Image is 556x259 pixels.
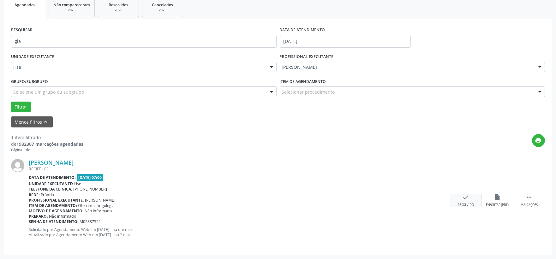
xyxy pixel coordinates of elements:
strong: 1932307 marcações agendadas [16,141,83,147]
span: Não compareceram [53,2,90,8]
label: PESQUISAR [11,25,33,35]
b: Telefone da clínica: [29,186,72,192]
span: [DATE] 07:00 [77,174,104,181]
span: Otorrinolaringologia [78,203,115,208]
a: [PERSON_NAME] [29,159,74,166]
input: Nome, código do beneficiário ou CPF [11,35,277,48]
span: Selecionar procedimento [282,89,335,95]
div: Página 1 de 1 [11,147,83,153]
div: 2025 [147,8,178,13]
label: DATA DE ATENDIMENTO [280,25,325,35]
div: 2025 [103,8,134,13]
span: [PERSON_NAME] [85,197,116,203]
b: Unidade executante: [29,181,73,186]
p: Solicitado por Agendamento Web em [DATE] - há um mês Atualizado por Agendamento Web em [DATE] - h... [29,227,450,238]
b: Data de atendimento: [29,175,76,180]
span: Selecione um grupo ou subgrupo [13,89,84,95]
button: Filtrar [11,102,31,112]
label: Item de agendamento [280,77,326,86]
b: Preparo: [29,214,48,219]
input: Selecione um intervalo [280,35,411,48]
b: Rede: [29,192,40,197]
b: Item de agendamento: [29,203,77,208]
span: Cancelados [152,2,173,8]
div: 1 item filtrado [11,134,83,141]
span: Não informado [49,214,76,219]
div: de [11,141,83,147]
div: Resolvido [458,203,474,207]
label: UNIDADE EXECUTANTE [11,52,54,62]
img: img [11,159,24,172]
span: [PHONE_NUMBER] [74,186,107,192]
i: keyboard_arrow_up [42,118,49,125]
span: Hse [13,64,264,70]
label: PROFISSIONAL EXECUTANTE [280,52,334,62]
div: RECIFE - PE [29,166,450,172]
span: Própria [41,192,54,197]
i: insert_drive_file [494,194,501,201]
span: M02887522 [80,219,101,224]
span: Resolvidos [109,2,128,8]
div: Exportar (PDF) [486,203,509,207]
span: Agendados [15,2,35,8]
span: Não informado [85,208,112,214]
i:  [526,194,533,201]
b: Motivo de agendamento: [29,208,84,214]
div: 2025 [53,8,90,13]
span: Hse [75,181,81,186]
b: Profissional executante: [29,197,84,203]
b: Senha de atendimento: [29,219,79,224]
label: Grupo/Subgrupo [11,77,48,86]
span: [PERSON_NAME] [282,64,532,70]
i: print [535,137,542,144]
div: Mais ações [521,203,538,207]
button: print [532,134,545,147]
button: Menos filtroskeyboard_arrow_up [11,116,53,127]
i: check [463,194,469,201]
